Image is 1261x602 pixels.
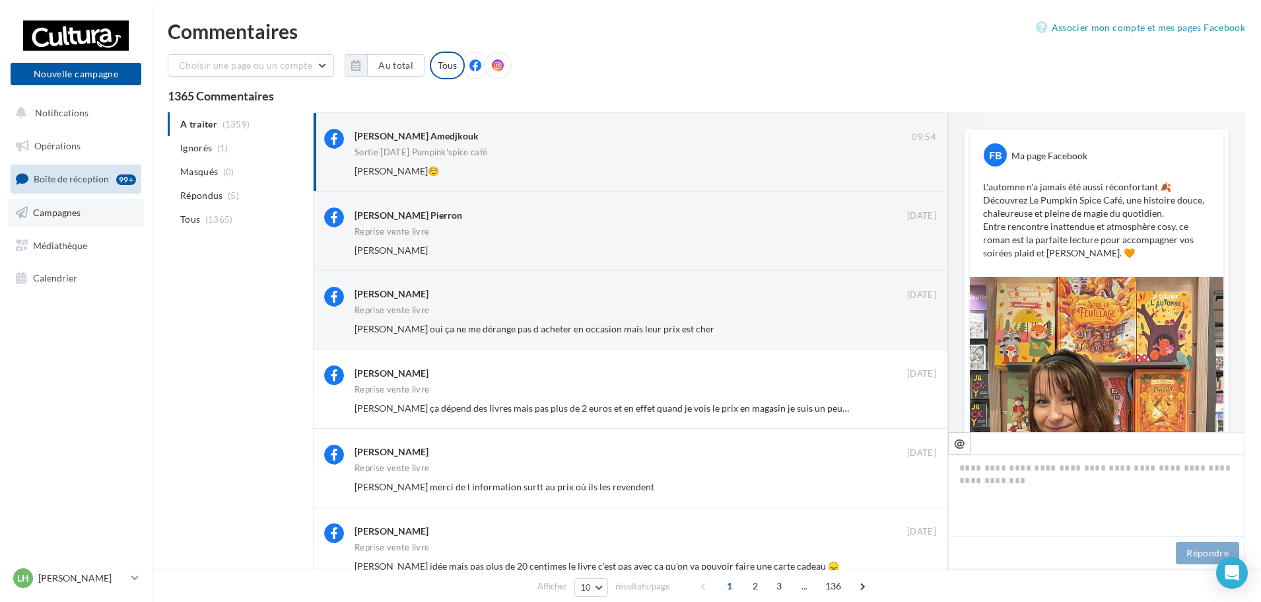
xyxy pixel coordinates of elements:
[205,214,233,225] span: (1365)
[180,189,223,202] span: Répondus
[33,207,81,218] span: Campagnes
[355,130,479,143] div: [PERSON_NAME] Amedjkouk
[8,264,144,292] a: Calendrier
[768,576,790,597] span: 3
[355,402,875,414] span: [PERSON_NAME] ça dépend des livres mais pas plus de 2 euros et en effet quand je vois le prix en ...
[8,165,144,193] a: Boîte de réception99+
[355,148,487,157] div: Sortie [DATE] Pumpink'spice café
[33,272,77,283] span: Calendrier
[34,140,81,151] span: Opérations
[820,576,847,597] span: 136
[179,59,312,71] span: Choisir une page ou un compte
[912,132,936,143] span: 09:54
[745,576,766,597] span: 2
[355,323,714,334] span: [PERSON_NAME] oui ça ne me dérange pas d acheter en occasion mais leur prix est cher
[615,580,670,593] span: résultats/page
[8,132,144,160] a: Opérations
[355,287,428,301] div: [PERSON_NAME]
[355,209,462,222] div: [PERSON_NAME] Pierron
[983,180,1210,260] p: L'automne n'a jamais été aussi réconfortant 🍂 Découvrez Le Pumpkin Spice Café, une histoire douce...
[345,54,425,77] button: Au total
[8,199,144,227] a: Campagnes
[8,99,139,127] button: Notifications
[228,190,239,201] span: (5)
[355,367,428,380] div: [PERSON_NAME]
[355,385,429,394] div: Reprise vente livre
[574,578,608,597] button: 10
[907,289,936,301] span: [DATE]
[430,52,465,79] div: Tous
[984,143,1007,167] div: FB
[954,437,965,449] i: @
[580,582,592,593] span: 10
[1011,149,1087,163] div: Ma page Facebook
[38,572,126,585] p: [PERSON_NAME]
[355,543,429,552] div: Reprise vente livre
[355,481,654,492] span: [PERSON_NAME] merci de l information surtt au prix où ils les revendent
[11,63,141,85] button: Nouvelle campagne
[907,210,936,222] span: [DATE]
[34,173,109,184] span: Boîte de réception
[948,432,971,455] button: @
[217,143,228,153] span: (1)
[355,525,428,538] div: [PERSON_NAME]
[180,141,212,155] span: Ignorés
[355,464,429,472] div: Reprise vente livre
[116,174,136,185] div: 99+
[719,576,740,597] span: 1
[907,368,936,380] span: [DATE]
[180,165,218,178] span: Masqués
[17,572,29,585] span: LH
[168,21,1245,41] div: Commentaires
[794,576,815,597] span: ...
[355,245,428,256] span: [PERSON_NAME]
[367,54,425,77] button: Au total
[1176,542,1239,564] button: Répondre
[907,526,936,538] span: [DATE]
[180,213,200,226] span: Tous
[355,165,439,176] span: [PERSON_NAME]☺️
[355,445,428,459] div: [PERSON_NAME]
[537,580,567,593] span: Afficher
[8,232,144,260] a: Médiathèque
[168,90,1245,102] div: 1365 Commentaires
[168,54,334,77] button: Choisir une page ou un compte
[355,227,429,236] div: Reprise vente livre
[355,560,839,572] span: [PERSON_NAME] idée mais pas plus de 20 centimes le livre c'est pas avec ça qu'on va pouvoir faire...
[907,447,936,459] span: [DATE]
[223,167,234,177] span: (0)
[355,306,429,315] div: Reprise vente livre
[11,566,141,591] a: LH [PERSON_NAME]
[1216,557,1248,589] div: Open Intercom Messenger
[33,239,87,250] span: Médiathèque
[35,107,88,118] span: Notifications
[1036,20,1245,36] a: Associer mon compte et mes pages Facebook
